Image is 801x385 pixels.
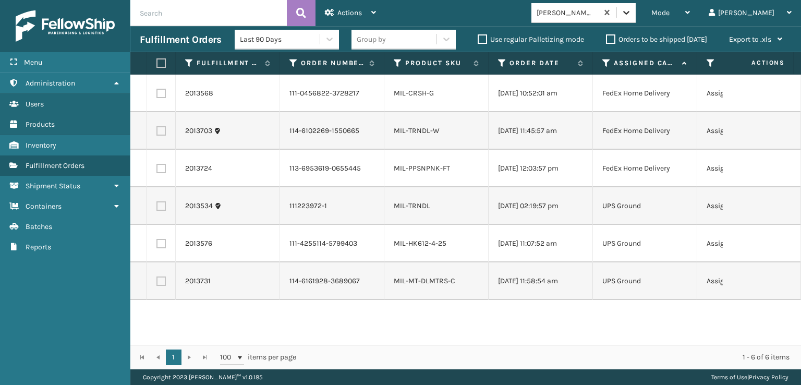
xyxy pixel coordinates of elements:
[729,35,771,44] span: Export to .xls
[185,126,212,136] a: 2013703
[166,350,181,365] a: 1
[26,161,84,170] span: Fulfillment Orders
[26,79,75,88] span: Administration
[26,182,80,190] span: Shipment Status
[394,239,446,248] a: MIL-HK612-4-25
[651,8,670,17] span: Mode
[185,276,211,286] a: 2013731
[711,369,788,385] div: |
[301,58,364,68] label: Order Number
[537,7,599,18] div: [PERSON_NAME] Brands
[280,187,384,225] td: 111223972-1
[593,150,697,187] td: FedEx Home Delivery
[489,112,593,150] td: [DATE] 11:45:57 am
[711,374,747,381] a: Terms of Use
[509,58,573,68] label: Order Date
[280,112,384,150] td: 114-6102269-1550665
[16,10,115,42] img: logo
[26,243,51,251] span: Reports
[337,8,362,17] span: Actions
[26,120,55,129] span: Products
[220,350,296,365] span: items per page
[185,238,212,249] a: 2013576
[489,75,593,112] td: [DATE] 10:52:01 am
[185,201,213,211] a: 2013534
[489,187,593,225] td: [DATE] 02:19:57 pm
[280,75,384,112] td: 111-0456822-3728217
[749,374,788,381] a: Privacy Policy
[614,58,677,68] label: Assigned Carrier Service
[606,35,707,44] label: Orders to be shipped [DATE]
[26,202,62,211] span: Containers
[394,89,434,98] a: MIL-CRSH-G
[140,33,221,46] h3: Fulfillment Orders
[489,225,593,262] td: [DATE] 11:07:52 am
[405,58,468,68] label: Product SKU
[593,75,697,112] td: FedEx Home Delivery
[280,225,384,262] td: 111-4255114-5799403
[26,141,56,150] span: Inventory
[26,222,52,231] span: Batches
[489,262,593,300] td: [DATE] 11:58:54 am
[357,34,386,45] div: Group by
[220,352,236,363] span: 100
[593,262,697,300] td: UPS Ground
[478,35,584,44] label: Use regular Palletizing mode
[394,201,430,210] a: MIL-TRNDL
[26,100,44,109] span: Users
[185,163,212,174] a: 2013724
[143,369,263,385] p: Copyright 2023 [PERSON_NAME]™ v 1.0.185
[593,187,697,225] td: UPS Ground
[240,34,321,45] div: Last 90 Days
[394,126,440,135] a: MIL-TRNDL-W
[280,262,384,300] td: 114-6161928-3689067
[719,54,791,71] span: Actions
[197,58,260,68] label: Fulfillment Order Id
[185,88,213,99] a: 2013568
[593,112,697,150] td: FedEx Home Delivery
[280,150,384,187] td: 113-6953619-0655445
[394,164,450,173] a: MIL-PPSNPNK-FT
[593,225,697,262] td: UPS Ground
[394,276,455,285] a: MIL-MT-DLMTRS-C
[311,352,790,363] div: 1 - 6 of 6 items
[489,150,593,187] td: [DATE] 12:03:57 pm
[24,58,42,67] span: Menu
